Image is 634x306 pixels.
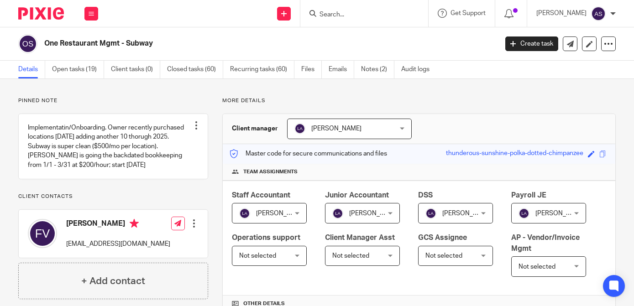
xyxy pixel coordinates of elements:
[325,192,389,199] span: Junior Accountant
[442,210,493,217] span: [PERSON_NAME]
[451,10,486,16] span: Get Support
[332,208,343,219] img: svg%3E
[232,234,300,241] span: Operations support
[511,234,580,252] span: AP - Vendor/Invoice Mgmt
[111,61,160,78] a: Client tasks (0)
[294,123,305,134] img: svg%3E
[239,208,250,219] img: svg%3E
[230,61,294,78] a: Recurring tasks (60)
[418,234,467,241] span: GCS Assignee
[256,210,306,217] span: [PERSON_NAME]
[18,34,37,53] img: svg%3E
[44,39,402,48] h2: One Restaurant Mgmt - Subway
[536,9,587,18] p: [PERSON_NAME]
[425,253,462,259] span: Not selected
[81,274,145,288] h4: + Add contact
[591,6,606,21] img: svg%3E
[243,168,298,176] span: Team assignments
[18,97,208,104] p: Pinned note
[66,219,170,230] h4: [PERSON_NAME]
[311,125,362,132] span: [PERSON_NAME]
[519,264,555,270] span: Not selected
[167,61,223,78] a: Closed tasks (60)
[301,61,322,78] a: Files
[425,208,436,219] img: svg%3E
[446,149,583,159] div: thunderous-sunshine-polka-dotted-chimpanzee
[232,192,290,199] span: Staff Accountant
[18,61,45,78] a: Details
[230,149,387,158] p: Master code for secure communications and files
[535,210,586,217] span: [PERSON_NAME]
[130,219,139,228] i: Primary
[401,61,436,78] a: Audit logs
[519,208,529,219] img: svg%3E
[511,192,546,199] span: Payroll JE
[52,61,104,78] a: Open tasks (19)
[325,234,395,241] span: Client Manager Asst
[239,253,276,259] span: Not selected
[222,97,616,104] p: More details
[361,61,394,78] a: Notes (2)
[349,210,399,217] span: [PERSON_NAME]
[418,192,433,199] span: DSS
[66,239,170,249] p: [EMAIL_ADDRESS][DOMAIN_NAME]
[18,193,208,200] p: Client contacts
[232,124,278,133] h3: Client manager
[332,253,369,259] span: Not selected
[28,219,57,248] img: svg%3E
[18,7,64,20] img: Pixie
[505,36,558,51] a: Create task
[319,11,401,19] input: Search
[329,61,354,78] a: Emails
